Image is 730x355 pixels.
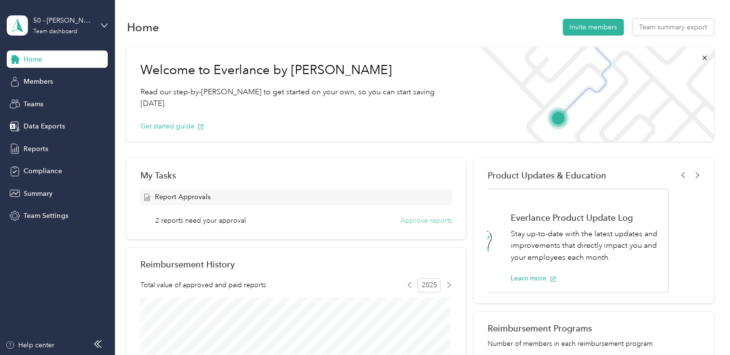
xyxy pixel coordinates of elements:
button: Get started guide [140,121,204,131]
span: Home [24,54,42,64]
img: Welcome to everlance [471,47,714,141]
button: Invite members [563,19,624,36]
span: Reports [24,144,48,154]
button: Approve reports [401,216,452,226]
p: Number of members in each reimbursement program. [487,339,700,349]
p: Read our step-by-[PERSON_NAME] to get started on your own, so you can start saving [DATE]. [140,86,457,110]
button: Help center [5,340,54,350]
div: Team dashboard [33,29,77,35]
h1: Welcome to Everlance by [PERSON_NAME] [140,63,457,78]
div: 50 - [PERSON_NAME] of Santa [PERSON_NAME] Sales Manager (Resi & Com) [33,15,93,25]
h2: Reimbursement History [140,259,234,269]
span: Team Settings [24,211,68,221]
div: My Tasks [140,170,452,180]
span: Compliance [24,166,62,176]
h1: Everlance Product Update Log [511,213,658,223]
button: Learn more [511,273,556,283]
h2: Reimbursement Programs [487,323,700,333]
iframe: Everlance-gr Chat Button Frame [676,301,730,355]
h1: Home [126,22,159,32]
span: 2025 [417,278,441,292]
button: Team summary export [632,19,714,36]
span: Data Exports [24,121,64,131]
p: Stay up-to-date with the latest updates and improvements that directly impact you and your employ... [511,228,658,264]
span: 2 reports need your approval [155,216,246,226]
span: Members [24,76,53,87]
span: Product Updates & Education [487,170,606,180]
span: Teams [24,99,43,109]
span: Summary [24,189,52,199]
span: Report Approvals [154,192,210,202]
span: Total value of approved and paid reports [140,280,265,290]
